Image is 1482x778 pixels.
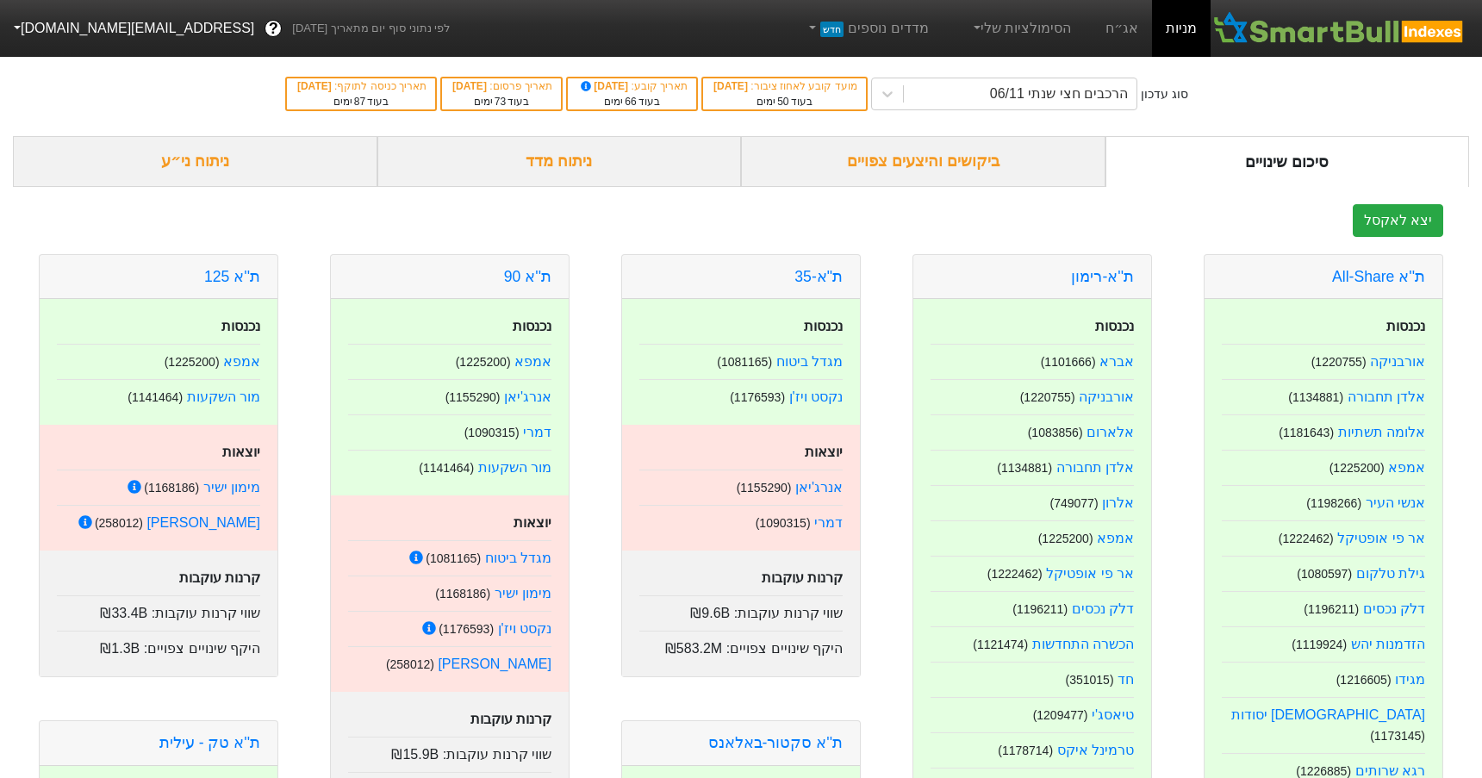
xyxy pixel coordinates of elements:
div: בעוד ימים [712,94,856,109]
span: [DATE] [713,80,750,92]
a: טרמינל איקס [1057,743,1134,757]
small: ( 1119924 ) [1292,638,1347,651]
a: [DEMOGRAPHIC_DATA] יסודות [1231,707,1425,722]
small: ( 1173145 ) [1370,729,1425,743]
a: טיאסג'י [1092,707,1134,722]
a: מגדל ביטוח [776,354,843,369]
a: חד [1118,672,1134,687]
small: ( 1141464 ) [128,390,183,404]
a: ת''א טק - עילית [159,734,260,751]
small: ( 1101666 ) [1041,355,1096,369]
small: ( 1155290 ) [445,390,501,404]
a: ת''א 90 [504,268,551,285]
div: תאריך פרסום : [451,78,552,94]
div: בעוד ימים [451,94,552,109]
div: ניתוח ני״ע [13,136,377,187]
small: ( 1168186 ) [435,587,490,601]
div: הרכבים חצי שנתי 06/11 [990,84,1128,104]
div: בעוד ימים [296,94,427,109]
a: אורבניקה [1370,354,1425,369]
div: ניתוח מדד [377,136,742,187]
a: [PERSON_NAME] [438,657,551,671]
span: ₪1.3B [100,641,140,656]
small: ( 1198266 ) [1306,496,1361,510]
a: אלארום [1087,425,1134,439]
a: ת"א-35 [794,268,843,285]
span: ? [269,17,278,40]
a: ת''א All-Share [1332,268,1425,285]
small: ( 1216605 ) [1336,673,1392,687]
span: 66 [625,96,636,108]
small: ( 1083856 ) [1028,426,1083,439]
strong: קרנות עוקבות [470,712,551,726]
small: ( 1181643 ) [1279,426,1334,439]
a: ת''א-רימון [1071,268,1134,285]
a: ת''א סקטור-באלאנס [708,734,843,751]
small: ( 1141464 ) [419,461,474,475]
small: ( 1178714 ) [998,744,1053,757]
a: אלדן תחבורה [1348,389,1425,404]
small: ( 1220755 ) [1020,390,1075,404]
small: ( 1168186 ) [144,481,199,495]
strong: יוצאות [805,445,843,459]
strong: יוצאות [222,445,260,459]
small: ( 1080597 ) [1297,567,1352,581]
a: מימון ישיר [495,586,551,601]
a: דמרי [523,425,551,439]
small: ( 1090315 ) [464,426,520,439]
a: מור השקעות [478,460,551,475]
a: אמפא [514,354,551,369]
small: ( 1081165 ) [717,355,772,369]
a: גילת טלקום [1356,566,1425,581]
small: ( 1121474 ) [973,638,1028,651]
div: בעוד ימים [576,94,688,109]
strong: קרנות עוקבות [179,570,260,585]
a: אמפא [1097,531,1134,545]
a: [PERSON_NAME] [146,515,260,530]
div: מועד קובע לאחוז ציבור : [712,78,856,94]
span: 87 [354,96,365,108]
a: אלומה תשתיות [1338,425,1425,439]
strong: נכנסות [804,319,843,333]
small: ( 1225200 ) [456,355,511,369]
a: אר פי אופטיקל [1046,566,1134,581]
small: ( 1134881 ) [1288,390,1343,404]
a: מגדל ביטוח [485,551,551,565]
span: [DATE] [578,80,632,92]
div: תאריך כניסה לתוקף : [296,78,427,94]
strong: קרנות עוקבות [762,570,843,585]
span: 50 [777,96,788,108]
span: לפי נתוני סוף יום מתאריך [DATE] [292,20,450,37]
a: נקסט ויז'ן [789,389,844,404]
small: ( 1155290 ) [737,481,792,495]
small: ( 1209477 ) [1033,708,1088,722]
small: ( 1176593 ) [439,622,494,636]
small: ( 1196211 ) [1304,602,1359,616]
a: דלק נכסים [1072,601,1134,616]
a: אברא [1099,354,1134,369]
a: רגא שרותים [1355,763,1425,778]
a: אנרג'יאן [504,389,551,404]
a: נקסט ויז'ן [498,621,552,636]
small: ( 1225200 ) [1038,532,1093,545]
span: ₪9.6B [690,606,730,620]
a: הזדמנות יהש [1351,637,1425,651]
div: שווי קרנות עוקבות : [639,595,843,624]
a: מור השקעות [187,389,260,404]
a: אלרון [1102,495,1134,510]
div: תאריך קובע : [576,78,688,94]
a: מדדים נוספיםחדש [799,11,936,46]
small: ( 1134881 ) [997,461,1052,475]
a: אנרג'יאן [795,480,843,495]
button: יצא לאקסל [1353,204,1443,237]
small: ( 749077 ) [1049,496,1098,510]
span: ₪15.9B [391,747,439,762]
a: ת''א 125 [204,268,260,285]
small: ( 1176593 ) [730,390,785,404]
small: ( 1220755 ) [1311,355,1367,369]
small: ( 1081165 ) [426,551,481,565]
span: [DATE] [452,80,489,92]
a: דלק נכסים [1363,601,1425,616]
span: ₪33.4B [100,606,147,620]
div: שווי קרנות עוקבות : [348,737,551,765]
